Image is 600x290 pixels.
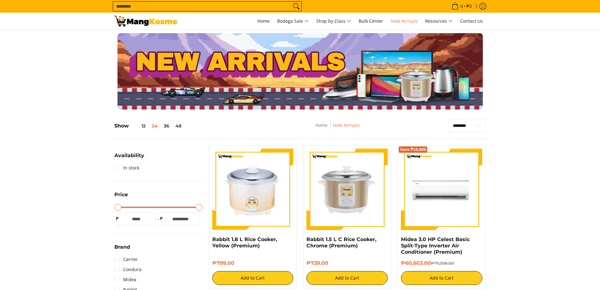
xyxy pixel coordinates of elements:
a: Home [254,13,273,30]
a: Rabbit 1.5 L C Rice Cooker, Chrome (Premium) [306,236,376,249]
button: 24 [149,123,161,128]
h6: ₱799.00 [212,260,294,266]
a: Contact Us [457,13,486,30]
a: Shop by Class [313,13,354,30]
span: New Arrivals [391,18,418,24]
span: ₱ [114,216,121,222]
h5: Show [114,123,185,129]
span: Home [257,18,270,24]
span: Price [114,192,128,197]
span: Brand [114,245,130,250]
span: Bodega Sale [277,17,309,25]
button: Search [291,2,301,11]
a: Midea [114,275,136,285]
span: Shop by Class [316,17,351,25]
button: Add to Cart [401,271,482,285]
button: 12 [129,123,149,128]
button: Add to Cart [212,271,294,285]
summary: Open [114,192,128,202]
a: Rabbit 1.8 L Rice Cooker, Yellow (Premium) [212,236,277,249]
a: New Arrivals [333,122,360,128]
span: 0 [460,4,464,9]
h6: ₱739.00 [306,260,388,266]
a: Home [315,122,328,128]
img: https://mangkosme.com/products/rabbit-1-5-l-c-rice-cooker-chrome-class-a [306,149,388,230]
img: https://mangkosme.com/products/rabbit-1-8-l-rice-cooker-yellow-class-a [212,149,294,230]
nav: Main Menu [184,13,486,30]
nav: Breadcrumbs [273,121,402,136]
button: 36 [161,123,172,128]
a: Condura [114,264,141,275]
a: Resources [422,13,456,30]
summary: Open [114,245,130,254]
a: Midea 3.0 HP Celest Basic Split-Type Inverter Air Conditioner (Premium) [401,236,470,255]
span: • [450,3,474,10]
a: In stock [114,163,139,173]
span: ₱ [158,216,165,222]
del: ₱71,298.00 [431,261,454,266]
button: 48 [172,123,185,128]
span: Save ₱10,695 [400,148,426,151]
img: New Arrivals: Fresh Release from The Premium Brands l Mang Kosme [114,16,177,27]
a: Carrier [114,254,138,264]
button: Add to Cart [306,271,388,285]
a: Bodega Sale [274,13,312,30]
img: Midea 3.0 HP Celest Basic Split-Type Inverter Air Conditioner (Premium) [401,149,482,230]
span: Availability [114,153,144,158]
h6: ₱60,603.00 [401,260,482,266]
span: Bulk Center [359,18,383,24]
a: Bulk Center [356,13,386,30]
summary: Open [114,153,144,163]
span: Contact Us [460,18,483,24]
a: New Arrivals [388,13,421,30]
span: ₱0 [466,4,473,9]
span: Resources [425,17,453,25]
